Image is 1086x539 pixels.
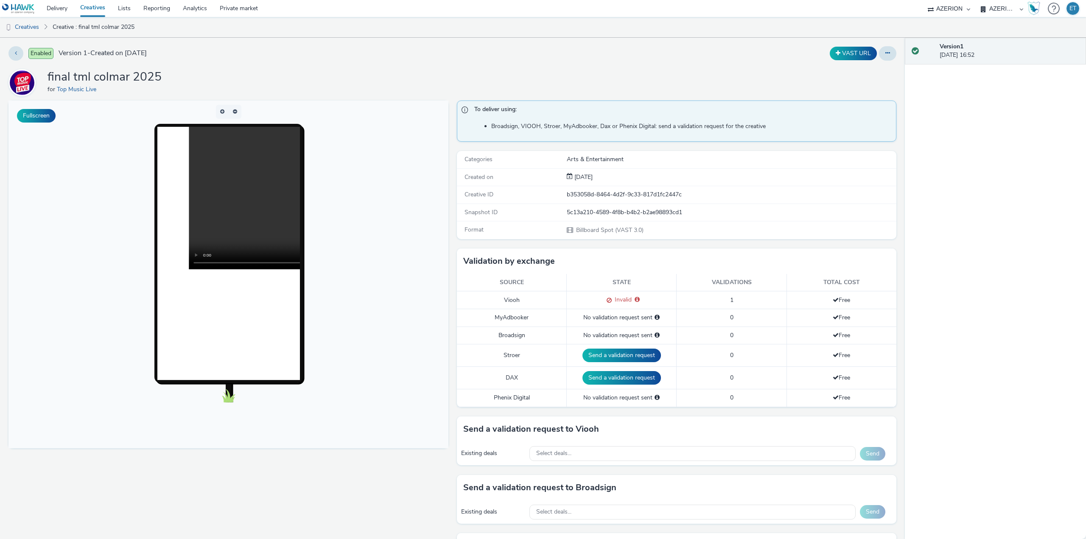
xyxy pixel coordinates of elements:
[571,394,672,402] div: No validation request sent
[1027,2,1044,15] a: Hawk Academy
[730,296,733,304] span: 1
[730,351,733,359] span: 0
[567,208,896,217] div: 5c13a210-4589-4f8b-b4b2-b2ae98893cd1
[567,155,896,164] div: Arts & Entertainment
[57,85,100,93] a: Top Music Live
[461,508,526,516] div: Existing deals
[463,481,616,494] h3: Send a validation request to Broadsign
[1069,2,1076,15] div: ET
[940,42,963,50] strong: Version 1
[573,173,593,181] span: [DATE]
[730,313,733,321] span: 0
[730,331,733,339] span: 0
[940,42,1079,60] div: [DATE] 16:52
[59,48,147,58] span: Version 1 - Created on [DATE]
[457,291,567,309] td: Viooh
[567,190,896,199] div: b353058d-8464-4d2f-9c33-817d1fc2447c
[730,374,733,382] span: 0
[465,173,493,181] span: Created on
[457,274,567,291] th: Source
[4,23,13,32] img: dooh
[2,3,35,14] img: undefined Logo
[860,505,885,519] button: Send
[571,313,672,322] div: No validation request sent
[573,173,593,182] div: Creation 05 September 2025, 16:52
[463,255,555,268] h3: Validation by exchange
[1027,2,1040,15] img: Hawk Academy
[575,226,644,234] span: Billboard Spot (VAST 3.0)
[787,274,896,291] th: Total cost
[582,349,661,362] button: Send a validation request
[48,69,162,85] h1: final tml colmar 2025
[677,274,787,291] th: Validations
[655,313,660,322] div: Please select a deal below and click on Send to send a validation request to MyAdbooker.
[457,367,567,389] td: DAX
[491,122,892,131] li: Broadsign, VIOOH, Stroer, MyAdbooker, Dax or Phenix Digital: send a validation request for the cr...
[833,374,850,382] span: Free
[582,371,661,385] button: Send a validation request
[8,78,39,87] a: Top Music Live
[457,344,567,367] td: Stroer
[833,394,850,402] span: Free
[17,109,56,123] button: Fullscreen
[833,296,850,304] span: Free
[465,190,493,198] span: Creative ID
[463,423,599,436] h3: Send a validation request to Viooh
[457,309,567,327] td: MyAdbooker
[465,226,484,234] span: Format
[833,313,850,321] span: Free
[612,296,632,304] span: Invalid
[48,85,57,93] span: for
[833,331,850,339] span: Free
[536,508,571,516] span: Select deals...
[465,208,498,216] span: Snapshot ID
[655,394,660,402] div: Please select a deal below and click on Send to send a validation request to Phenix Digital.
[730,394,733,402] span: 0
[536,450,571,457] span: Select deals...
[830,47,877,60] button: VAST URL
[465,155,493,163] span: Categories
[457,389,567,407] td: Phenix Digital
[28,48,53,59] span: Enabled
[457,327,567,344] td: Broadsign
[474,105,888,116] span: To deliver using:
[571,331,672,340] div: No validation request sent
[655,331,660,340] div: Please select a deal below and click on Send to send a validation request to Broadsign.
[10,70,34,95] img: Top Music Live
[567,274,677,291] th: State
[833,351,850,359] span: Free
[828,47,879,60] div: Duplicate the creative as a VAST URL
[860,447,885,461] button: Send
[461,449,526,458] div: Existing deals
[48,17,139,37] a: Creative : final tml colmar 2025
